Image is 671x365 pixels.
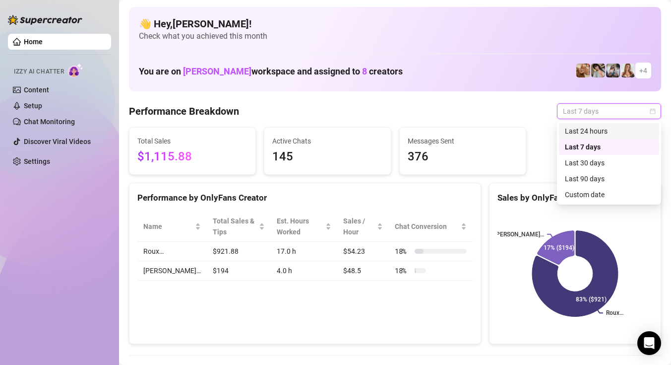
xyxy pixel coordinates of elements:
[337,261,389,281] td: $48.5
[395,246,411,257] span: 18 %
[343,216,375,237] span: Sales / Hour
[137,212,207,242] th: Name
[497,191,653,205] div: Sales by OnlyFans Creator
[277,216,323,237] div: Est. Hours Worked
[183,66,251,76] span: [PERSON_NAME]
[207,212,271,242] th: Total Sales & Tips
[14,67,64,76] span: Izzy AI Chatter
[139,66,403,77] h1: You are on workspace and assigned to creators
[24,102,42,110] a: Setup
[129,104,239,118] h4: Performance Breakdown
[559,155,659,171] div: Last 30 days
[207,242,271,261] td: $921.88
[650,108,656,114] span: calendar
[137,261,207,281] td: [PERSON_NAME]…
[408,136,518,146] span: Messages Sent
[408,147,518,166] span: 376
[207,261,271,281] td: $194
[24,86,49,94] a: Content
[565,173,653,184] div: Last 90 days
[137,147,247,166] span: $1,115.88
[271,261,337,281] td: 4.0 h
[271,242,337,261] td: 17.0 h
[389,212,473,242] th: Chat Conversion
[565,142,653,152] div: Last 7 days
[559,187,659,203] div: Custom date
[576,64,590,77] img: Roux️‍
[137,136,247,146] span: Total Sales
[137,242,207,261] td: Roux️‍…
[395,221,459,232] span: Chat Conversion
[591,64,605,77] img: Raven
[272,136,382,146] span: Active Chats
[559,171,659,187] div: Last 90 days
[362,66,367,76] span: 8
[272,147,382,166] span: 145
[68,63,83,77] img: AI Chatter
[24,157,50,165] a: Settings
[563,104,655,119] span: Last 7 days
[8,15,82,25] img: logo-BBDzfeDw.svg
[395,265,411,276] span: 18 %
[24,118,75,126] a: Chat Monitoring
[139,31,651,42] span: Check what you achieved this month
[337,212,389,242] th: Sales / Hour
[621,64,635,77] img: Roux
[494,231,544,238] text: [PERSON_NAME]…
[606,310,623,317] text: Roux️‍…
[559,139,659,155] div: Last 7 days
[139,17,651,31] h4: 👋 Hey, [PERSON_NAME] !
[637,331,661,355] div: Open Intercom Messenger
[565,157,653,168] div: Last 30 days
[565,126,653,137] div: Last 24 hours
[606,64,620,77] img: ANDREA
[565,189,653,200] div: Custom date
[337,242,389,261] td: $54.23
[559,123,659,139] div: Last 24 hours
[24,138,91,146] a: Discover Viral Videos
[24,38,43,46] a: Home
[137,191,473,205] div: Performance by OnlyFans Creator
[639,65,647,76] span: + 4
[213,216,257,237] span: Total Sales & Tips
[143,221,193,232] span: Name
